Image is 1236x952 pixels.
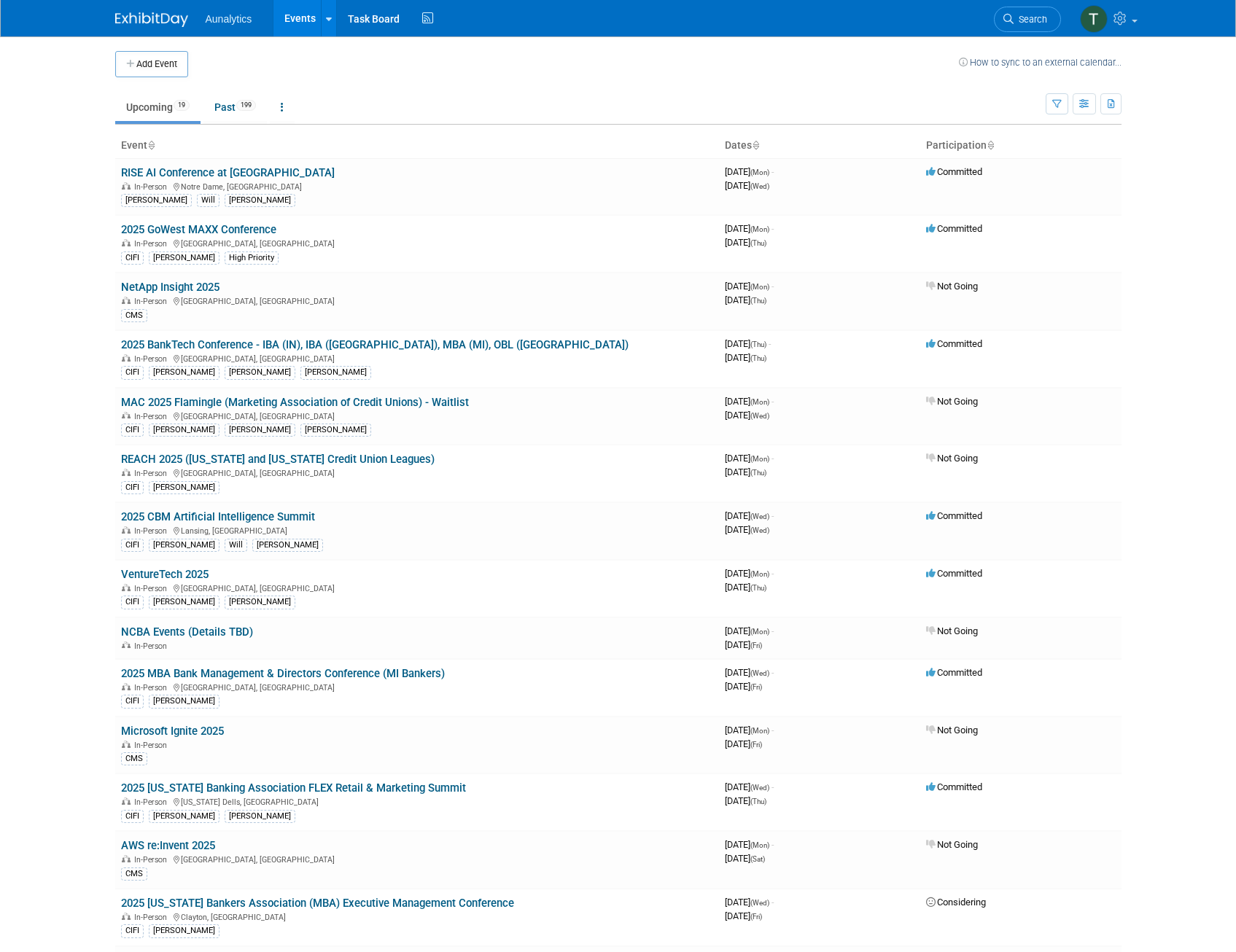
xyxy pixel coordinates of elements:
a: Upcoming19 [115,93,201,121]
span: - [771,725,774,736]
span: [DATE] [725,524,769,535]
a: Search [994,7,1061,32]
a: 2025 CBM Artificial Intelligence Summit [121,510,315,523]
span: Committed [926,510,982,521]
div: [GEOGRAPHIC_DATA], [GEOGRAPHIC_DATA] [121,352,713,364]
span: (Sat) [750,855,765,863]
span: 199 [236,100,256,111]
span: Not Going [926,281,978,292]
div: CIFI [121,810,144,823]
div: [GEOGRAPHIC_DATA], [GEOGRAPHIC_DATA] [121,294,713,306]
span: [DATE] [725,681,762,692]
div: CIFI [121,924,144,937]
span: In-Person [134,913,171,922]
div: CMS [121,309,147,322]
div: [PERSON_NAME] [121,194,192,207]
span: Committed [926,568,982,579]
span: - [771,839,774,850]
span: (Thu) [750,297,766,305]
img: In-Person Event [122,641,131,649]
a: 2025 [US_STATE] Banking Association FLEX Retail & Marketing Summit [121,781,466,795]
th: Dates [719,133,920,158]
span: [DATE] [725,781,774,792]
div: [PERSON_NAME] [149,251,219,265]
span: Committed [926,781,982,792]
a: Microsoft Ignite 2025 [121,725,224,738]
span: [DATE] [725,237,766,248]
span: In-Person [134,855,171,865]
div: [PERSON_NAME] [149,596,219,609]
a: 2025 BankTech Conference - IBA (IN), IBA ([GEOGRAPHIC_DATA]), MBA (MI), OBL ([GEOGRAPHIC_DATA]) [121,338,629,351]
div: Clayton, [GEOGRAPHIC_DATA] [121,910,713,922]
a: NCBA Events (Details TBD) [121,625,253,639]
span: (Wed) [750,669,769,677]
img: In-Person Event [122,855,131,862]
a: Sort by Event Name [147,139,155,151]
span: (Fri) [750,641,762,649]
div: [GEOGRAPHIC_DATA], [GEOGRAPHIC_DATA] [121,237,713,249]
button: Add Event [115,51,188,77]
span: [DATE] [725,853,765,864]
span: (Mon) [750,628,769,636]
div: CIFI [121,695,144,708]
img: In-Person Event [122,683,131,690]
span: (Wed) [750,412,769,420]
div: [GEOGRAPHIC_DATA], [GEOGRAPHIC_DATA] [121,467,713,478]
img: In-Person Event [122,412,131,419]
img: In-Person Event [122,354,131,362]
span: (Fri) [750,913,762,921]
div: [PERSON_NAME] [225,810,295,823]
span: In-Person [134,469,171,478]
div: [PERSON_NAME] [225,424,295,437]
div: [GEOGRAPHIC_DATA], [GEOGRAPHIC_DATA] [121,681,713,692]
div: [PERSON_NAME] [252,539,323,552]
span: Committed [926,223,982,234]
a: 2025 MBA Bank Management & Directors Conference (MI Bankers) [121,667,445,680]
div: [PERSON_NAME] [300,366,371,379]
span: In-Person [134,297,171,306]
span: [DATE] [725,738,762,749]
span: - [771,897,774,908]
a: 2025 GoWest MAXX Conference [121,223,276,236]
img: In-Person Event [122,913,131,920]
span: (Wed) [750,512,769,520]
span: - [771,281,774,292]
a: VentureTech 2025 [121,568,209,581]
span: (Thu) [750,584,766,592]
span: In-Person [134,239,171,249]
span: [DATE] [725,453,774,464]
span: - [771,625,774,636]
div: [GEOGRAPHIC_DATA], [GEOGRAPHIC_DATA] [121,853,713,865]
span: In-Person [134,797,171,807]
span: [DATE] [725,294,766,305]
span: Not Going [926,839,978,850]
span: Not Going [926,625,978,636]
span: (Thu) [750,469,766,477]
span: In-Person [134,182,171,192]
span: - [771,396,774,407]
span: [DATE] [725,625,774,636]
span: [DATE] [725,338,771,349]
a: How to sync to an external calendar... [959,57,1122,68]
img: In-Person Event [122,469,131,476]
span: 19 [174,100,190,111]
div: [PERSON_NAME] [225,596,295,609]
div: CIFI [121,596,144,609]
span: Not Going [926,396,978,407]
span: - [771,667,774,678]
span: (Thu) [750,239,766,247]
div: [PERSON_NAME] [149,539,219,552]
span: [DATE] [725,281,774,292]
span: [DATE] [725,582,766,593]
span: [DATE] [725,410,769,421]
span: [DATE] [725,639,762,650]
img: In-Person Event [122,239,131,246]
div: CIFI [121,481,144,494]
span: (Thu) [750,797,766,805]
span: - [771,453,774,464]
a: AWS re:Invent 2025 [121,839,215,852]
img: In-Person Event [122,584,131,591]
span: Not Going [926,453,978,464]
span: (Fri) [750,741,762,749]
span: In-Person [134,584,171,593]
